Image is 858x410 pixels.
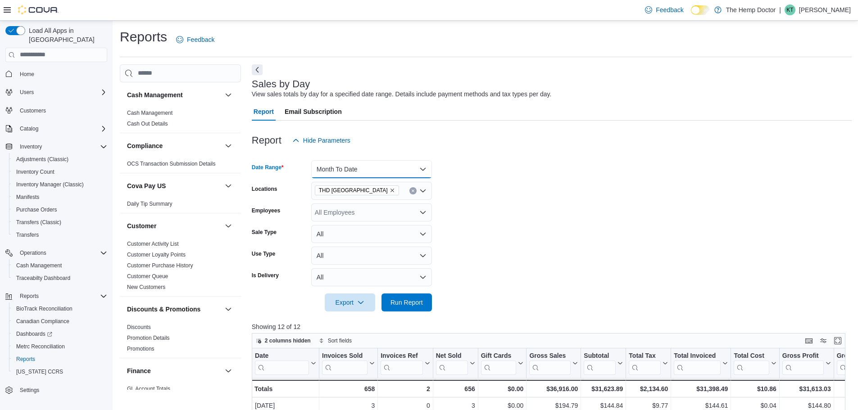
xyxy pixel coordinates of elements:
button: Total Invoiced [674,351,728,374]
h3: Discounts & Promotions [127,305,200,314]
span: OCS Transaction Submission Details [127,160,216,167]
a: Discounts [127,324,151,330]
span: Transfers (Classic) [13,217,107,228]
span: THD Mooresville [315,185,399,195]
div: Date [255,351,309,360]
div: Invoices Sold [322,351,368,360]
button: Reports [2,290,111,302]
div: Gross Sales [529,351,571,374]
div: $0.00 [481,383,523,394]
span: Home [16,68,107,80]
button: Total Tax [629,351,668,374]
span: Reports [16,291,107,302]
span: Inventory Count [16,168,54,176]
button: Sort fields [315,335,355,346]
span: Reports [20,293,39,300]
div: Cova Pay US [120,198,241,213]
span: Feedback [656,5,683,14]
button: All [311,247,432,265]
p: The Hemp Doctor [726,5,776,15]
span: Transfers (Classic) [16,219,61,226]
span: Dashboards [16,330,52,338]
span: Sort fields [328,337,352,344]
a: OCS Transaction Submission Details [127,161,216,167]
p: [PERSON_NAME] [799,5,851,15]
div: Net Sold [436,351,468,374]
span: Manifests [16,194,39,201]
label: Sale Type [252,229,277,236]
span: Inventory Manager (Classic) [13,179,107,190]
button: Cova Pay US [127,181,221,190]
span: Report [254,103,274,121]
a: Inventory Manager (Classic) [13,179,87,190]
button: Users [16,87,37,98]
h1: Reports [120,28,167,46]
button: Net Sold [436,351,475,374]
button: Keyboard shortcuts [804,335,814,346]
span: Operations [16,248,107,258]
button: Run Report [381,293,432,311]
span: Catalog [20,125,38,132]
span: Export [330,293,370,311]
span: Load All Apps in [GEOGRAPHIC_DATA] [25,26,107,44]
span: Customer Purchase History [127,262,193,269]
span: Manifests [13,192,107,203]
button: Cash Management [127,90,221,99]
div: Total Tax [629,351,661,360]
button: Total Cost [734,351,776,374]
a: Manifests [13,192,43,203]
a: Settings [16,385,43,396]
span: Metrc Reconciliation [16,343,65,350]
div: Total Tax [629,351,661,374]
div: Gross Profit [782,351,824,374]
a: Transfers [13,230,42,240]
div: Cash Management [120,108,241,133]
div: Gross Sales [529,351,571,360]
input: Dark Mode [691,5,710,15]
button: Operations [2,247,111,259]
a: Cash Management [13,260,65,271]
h3: Sales by Day [252,79,310,90]
a: Adjustments (Classic) [13,154,72,165]
div: Date [255,351,309,374]
a: Canadian Compliance [13,316,73,327]
a: Purchase Orders [13,204,61,215]
div: Total Invoiced [674,351,721,374]
span: [US_STATE] CCRS [16,368,63,375]
div: Compliance [120,158,241,173]
button: Month To Date [311,160,432,178]
a: Cash Management [127,110,173,116]
a: Reports [13,354,39,365]
button: Export [325,293,375,311]
button: BioTrack Reconciliation [9,302,111,315]
button: Customers [2,104,111,117]
button: Finance [223,365,234,376]
span: Traceabilty Dashboard [13,273,107,284]
div: Total Invoiced [674,351,721,360]
button: Transfers [9,229,111,241]
span: Inventory Count [13,167,107,177]
h3: Cova Pay US [127,181,166,190]
button: Inventory Count [9,166,111,178]
a: Cash Out Details [127,121,168,127]
span: Purchase Orders [16,206,57,213]
button: Open list of options [419,209,427,216]
span: Promotions [127,345,154,352]
span: Purchase Orders [13,204,107,215]
button: Traceabilty Dashboard [9,272,111,284]
span: BioTrack Reconciliation [16,305,73,312]
a: Customer Queue [127,273,168,279]
div: Gift Card Sales [481,351,516,374]
span: Cash Management [127,109,173,117]
a: Feedback [641,1,687,19]
h3: Finance [127,366,151,375]
a: Inventory Count [13,167,58,177]
div: Gross Profit [782,351,824,360]
div: Gift Cards [481,351,516,360]
span: Email Subscription [285,103,342,121]
a: Customer Activity List [127,241,179,247]
span: Cash Management [16,262,62,269]
span: Dashboards [13,329,107,339]
button: Users [2,86,111,99]
span: Inventory [20,143,42,150]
